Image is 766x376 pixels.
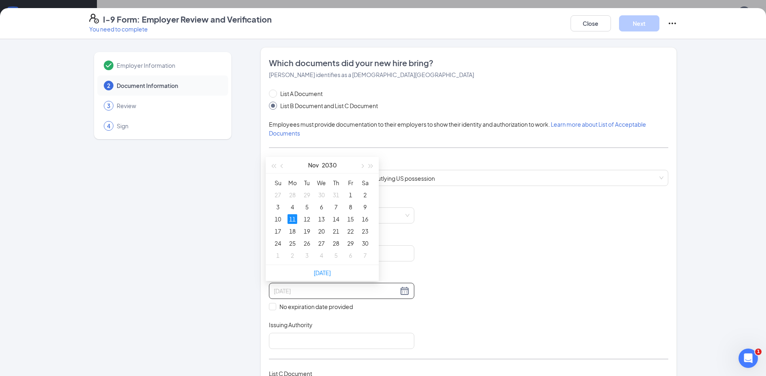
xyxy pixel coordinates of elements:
div: 17 [273,226,283,236]
td: 2030-11-21 [329,225,343,237]
td: 2030-11-12 [300,213,314,225]
span: 4 [107,122,110,130]
td: 2030-10-31 [329,189,343,201]
td: 2030-11-16 [358,213,372,225]
span: List A Document [277,89,326,98]
p: You need to complete [89,25,272,33]
div: 6 [317,202,326,212]
td: 2030-11-09 [358,201,372,213]
td: 2030-11-17 [271,225,285,237]
th: Mo [285,177,300,189]
td: 2030-10-30 [314,189,329,201]
button: 2030 [322,157,337,173]
td: 2030-11-06 [314,201,329,213]
td: 2030-12-05 [329,249,343,261]
span: Review [117,102,220,110]
td: 2030-11-19 [300,225,314,237]
span: Employer Information [117,61,220,69]
iframe: Intercom live chat [739,349,758,368]
div: 11 [288,214,297,224]
td: 2030-11-07 [329,201,343,213]
a: [DATE] [314,269,331,276]
div: 7 [360,251,370,260]
td: 2030-11-14 [329,213,343,225]
td: 2030-11-15 [343,213,358,225]
div: 23 [360,226,370,236]
div: 4 [288,202,297,212]
input: 11/11/2030 [274,286,398,295]
div: 10 [273,214,283,224]
span: 3 [107,102,110,110]
div: 1 [346,190,355,200]
div: 8 [346,202,355,212]
svg: Checkmark [104,61,113,70]
div: 5 [331,251,341,260]
td: 2030-11-26 [300,237,314,249]
div: 21 [331,226,341,236]
th: Tu [300,177,314,189]
th: We [314,177,329,189]
span: Driver’s License issued by U.S State or outlying US possession [274,170,663,186]
th: Th [329,177,343,189]
span: Issuing Authority [269,321,313,329]
div: 24 [273,238,283,248]
th: Fr [343,177,358,189]
td: 2030-11-10 [271,213,285,225]
div: 15 [346,214,355,224]
td: 2030-11-05 [300,201,314,213]
td: 2030-12-04 [314,249,329,261]
div: 6 [346,251,355,260]
span: 2 [107,81,110,90]
div: 9 [360,202,370,212]
div: 20 [317,226,326,236]
td: 2030-12-07 [358,249,372,261]
svg: Ellipses [667,19,677,28]
span: [PERSON_NAME] identifies as a [DEMOGRAPHIC_DATA][GEOGRAPHIC_DATA] [269,71,474,78]
th: Su [271,177,285,189]
button: Next [619,15,659,31]
div: 28 [331,238,341,248]
span: Which documents did your new hire bring? [269,57,668,69]
div: 30 [317,190,326,200]
td: 2030-11-13 [314,213,329,225]
div: 27 [317,238,326,248]
div: 19 [302,226,312,236]
td: 2030-11-29 [343,237,358,249]
div: 25 [288,238,297,248]
div: 4 [317,251,326,260]
td: 2030-10-27 [271,189,285,201]
div: 28 [288,190,297,200]
div: 18 [288,226,297,236]
div: 7 [331,202,341,212]
span: No expiration date provided [276,302,356,311]
button: Close [571,15,611,31]
div: 30 [360,238,370,248]
div: 27 [273,190,283,200]
div: 13 [317,214,326,224]
td: 2030-11-04 [285,201,300,213]
div: 22 [346,226,355,236]
div: 29 [302,190,312,200]
td: 2030-12-03 [300,249,314,261]
div: 14 [331,214,341,224]
td: 2030-12-01 [271,249,285,261]
div: 3 [273,202,283,212]
td: 2030-11-08 [343,201,358,213]
h4: I-9 Form: Employer Review and Verification [103,14,272,25]
span: Document Information [117,81,220,90]
span: Sign [117,122,220,130]
td: 2030-11-03 [271,201,285,213]
div: 2 [360,190,370,200]
td: 2030-11-22 [343,225,358,237]
div: 1 [273,251,283,260]
td: 2030-11-25 [285,237,300,249]
th: Sa [358,177,372,189]
div: 26 [302,238,312,248]
div: 3 [302,251,312,260]
td: 2030-11-27 [314,237,329,249]
td: 2030-11-28 [329,237,343,249]
td: 2030-12-06 [343,249,358,261]
td: 2030-11-20 [314,225,329,237]
td: 2030-11-18 [285,225,300,237]
td: 2030-11-23 [358,225,372,237]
